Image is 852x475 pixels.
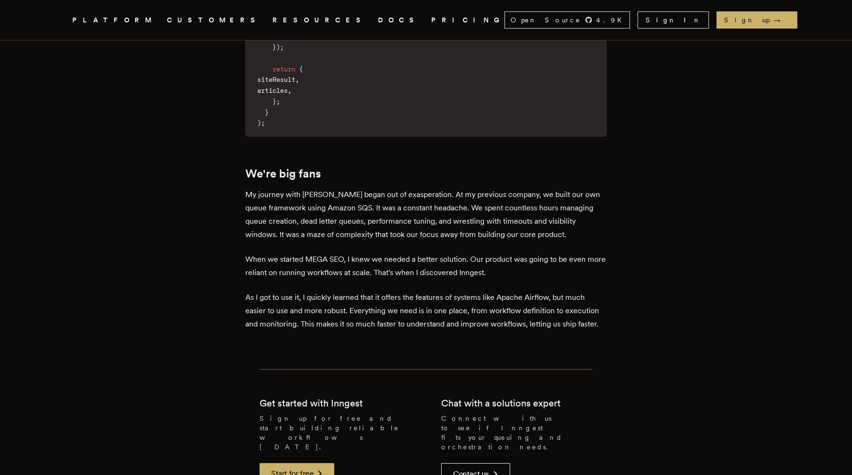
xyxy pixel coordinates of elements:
a: DOCS [378,14,420,26]
span: articles [257,87,288,94]
a: Sign In [638,11,709,29]
p: As I got to use it, I quickly learned that it offers the features of systems like Apache Airflow,... [245,291,607,331]
p: My journey with [PERSON_NAME] began out of exasperation. At my previous company, we built our own... [245,188,607,241]
span: siteResult [257,76,295,83]
span: , [295,76,299,83]
span: → [774,15,790,25]
h2: Get started with Inngest [260,396,363,410]
a: PRICING [431,14,504,26]
p: Sign up for free and start building reliable workflows [DATE]. [260,414,411,452]
button: RESOURCES [272,14,367,26]
p: When we started MEGA SEO, I knew we needed a better solution. Our product was going to be even mo... [245,253,607,279]
span: Open Source [511,15,581,25]
h2: We're big fans [245,167,607,180]
span: ; [280,43,284,51]
p: Connect with us to see if Inngest fits your queuing and orchestration needs. [441,414,592,452]
span: ; [261,119,265,127]
span: } [265,109,269,116]
span: ) [257,119,261,127]
span: { [299,65,303,73]
span: return [272,65,295,73]
a: CUSTOMERS [167,14,261,26]
span: } [272,98,276,105]
span: } [272,43,276,51]
h2: Chat with a solutions expert [441,396,561,410]
span: ) [276,43,280,51]
span: ; [276,98,280,105]
span: , [288,87,291,94]
a: Sign up [716,11,797,29]
button: PLATFORM [72,14,155,26]
span: 4.9 K [596,15,628,25]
